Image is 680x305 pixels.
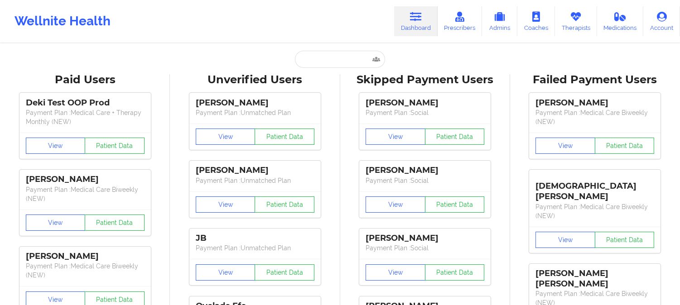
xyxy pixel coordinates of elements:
[482,6,517,36] a: Admins
[394,6,438,36] a: Dashboard
[196,176,314,185] p: Payment Plan : Unmatched Plan
[26,98,145,108] div: Deki Test OOP Prod
[366,264,425,281] button: View
[366,165,484,176] div: [PERSON_NAME]
[176,73,333,87] div: Unverified Users
[366,233,484,243] div: [PERSON_NAME]
[196,233,314,243] div: JB
[366,98,484,108] div: [PERSON_NAME]
[366,129,425,145] button: View
[6,73,164,87] div: Paid Users
[85,214,145,231] button: Patient Data
[555,6,597,36] a: Therapists
[366,196,425,213] button: View
[255,129,314,145] button: Patient Data
[255,264,314,281] button: Patient Data
[26,174,145,185] div: [PERSON_NAME]
[196,129,256,145] button: View
[347,73,504,87] div: Skipped Payment Users
[438,6,482,36] a: Prescribers
[196,98,314,108] div: [PERSON_NAME]
[643,6,680,36] a: Account
[535,108,654,126] p: Payment Plan : Medical Care Biweekly (NEW)
[26,262,145,280] p: Payment Plan : Medical Care Biweekly (NEW)
[255,196,314,213] button: Patient Data
[196,243,314,253] p: Payment Plan : Unmatched Plan
[595,138,655,154] button: Patient Data
[535,98,654,108] div: [PERSON_NAME]
[196,165,314,176] div: [PERSON_NAME]
[535,232,595,248] button: View
[196,196,256,213] button: View
[535,268,654,289] div: [PERSON_NAME] [PERSON_NAME]
[516,73,674,87] div: Failed Payment Users
[597,6,644,36] a: Medications
[366,108,484,117] p: Payment Plan : Social
[26,185,145,203] p: Payment Plan : Medical Care Biweekly (NEW)
[595,232,655,248] button: Patient Data
[366,176,484,185] p: Payment Plan : Social
[425,196,485,213] button: Patient Data
[196,108,314,117] p: Payment Plan : Unmatched Plan
[425,129,485,145] button: Patient Data
[26,251,145,262] div: [PERSON_NAME]
[26,138,86,154] button: View
[196,264,256,281] button: View
[535,138,595,154] button: View
[366,243,484,253] p: Payment Plan : Social
[535,174,654,202] div: [DEMOGRAPHIC_DATA][PERSON_NAME]
[85,138,145,154] button: Patient Data
[26,214,86,231] button: View
[535,202,654,220] p: Payment Plan : Medical Care Biweekly (NEW)
[425,264,485,281] button: Patient Data
[517,6,555,36] a: Coaches
[26,108,145,126] p: Payment Plan : Medical Care + Therapy Monthly (NEW)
